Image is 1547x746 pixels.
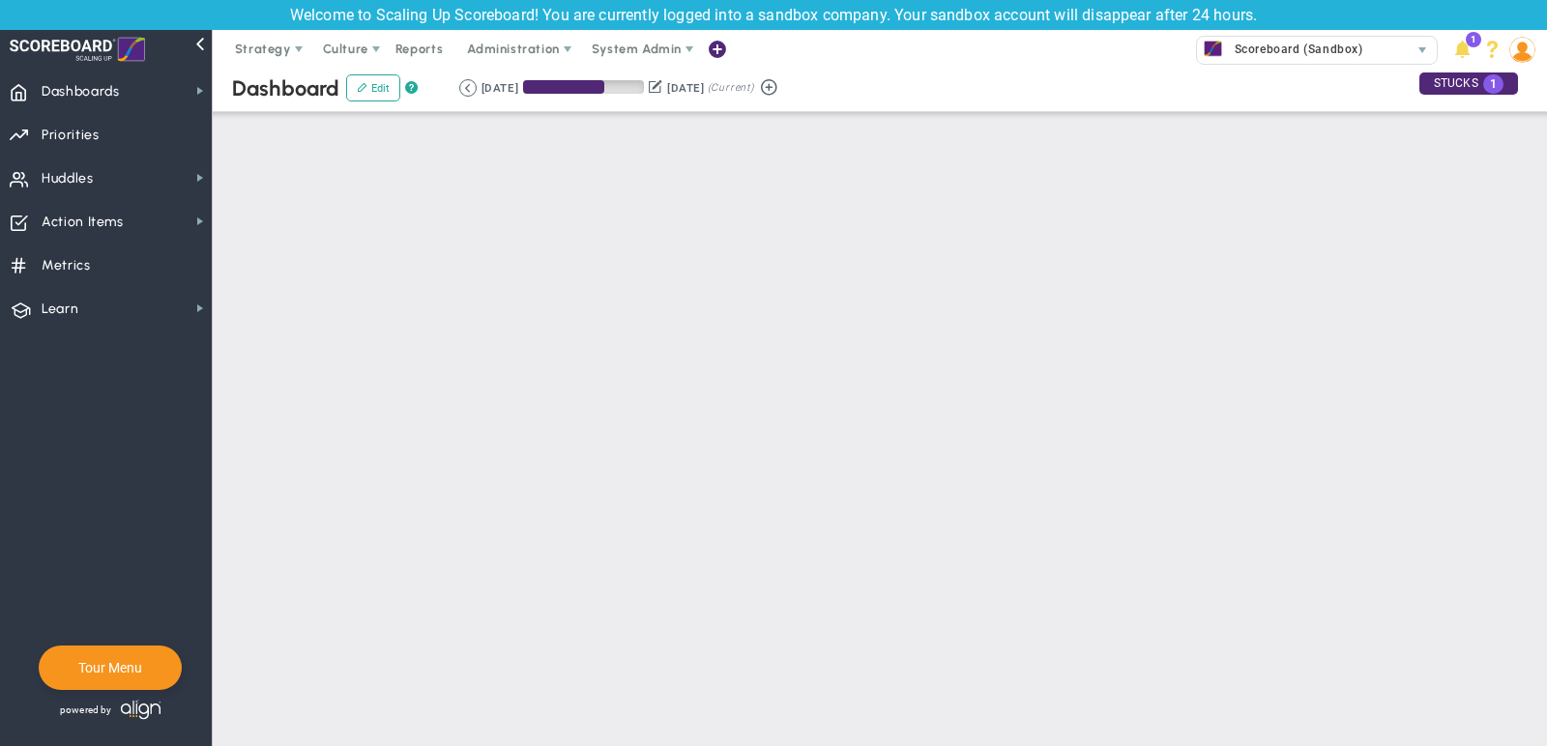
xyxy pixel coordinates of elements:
[708,79,754,97] span: (Current)
[42,158,94,199] span: Huddles
[523,80,644,94] div: Period Progress: 67% Day 61 of 90 with 29 remaining.
[1201,37,1225,61] img: 33489.Company.photo
[73,659,148,676] button: Tour Menu
[1225,37,1363,62] span: Scoreboard (Sandbox)
[235,42,291,56] span: Strategy
[42,289,78,330] span: Learn
[232,75,339,101] span: Dashboard
[667,79,704,97] div: [DATE]
[42,72,120,112] span: Dashboards
[323,42,368,56] span: Culture
[592,42,682,56] span: System Admin
[42,245,91,286] span: Metrics
[1419,72,1518,95] div: STUCKS
[1509,37,1535,63] img: 193898.Person.photo
[1483,74,1503,94] span: 1
[386,30,453,69] span: Reports
[39,695,245,725] div: Powered by Align
[42,115,100,156] span: Priorities
[1466,32,1481,47] span: 1
[482,79,518,97] div: [DATE]
[1477,30,1507,69] li: Help & Frequently Asked Questions (FAQ)
[459,79,477,97] button: Go to previous period
[42,202,124,243] span: Action Items
[1409,37,1437,64] span: select
[1447,30,1477,69] li: Announcements
[467,42,559,56] span: Administration
[346,74,400,101] button: Edit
